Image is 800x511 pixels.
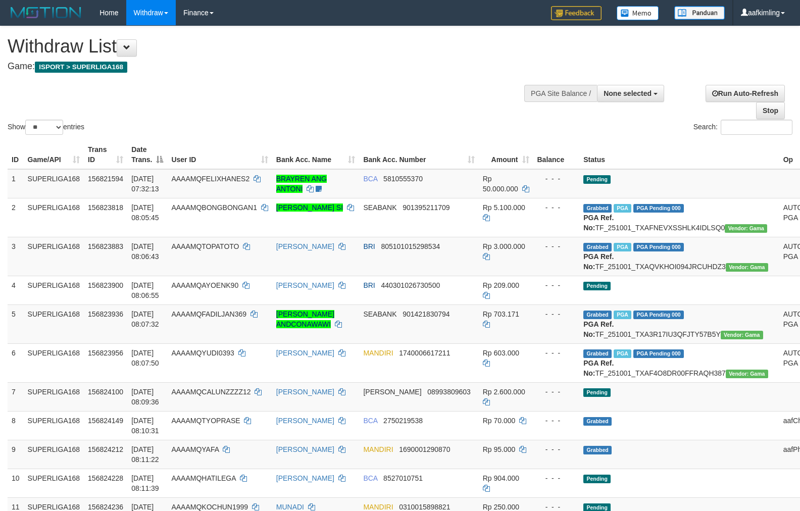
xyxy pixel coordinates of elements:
[24,169,84,198] td: SUPERLIGA168
[614,349,631,358] span: Marked by aafchoeunmanni
[276,175,327,193] a: BRAYREN ANG ANTONI
[583,204,612,213] span: Grabbed
[726,263,768,272] span: Vendor URL: https://trx31.1velocity.biz
[579,140,779,169] th: Status
[483,388,525,396] span: Rp 2.600.000
[25,120,63,135] select: Showentries
[276,349,334,357] a: [PERSON_NAME]
[399,349,450,357] span: Copy 1740006617211 to clipboard
[383,175,423,183] span: Copy 5810555370 to clipboard
[359,140,478,169] th: Bank Acc. Number: activate to sort column ascending
[483,503,519,511] span: Rp 250.000
[24,237,84,276] td: SUPERLIGA168
[537,416,576,426] div: - - -
[537,387,576,397] div: - - -
[726,370,768,378] span: Vendor URL: https://trx31.1velocity.biz
[8,304,24,343] td: 5
[524,85,597,102] div: PGA Site Balance /
[674,6,725,20] img: panduan.png
[633,243,684,251] span: PGA Pending
[583,349,612,358] span: Grabbed
[583,175,611,184] span: Pending
[276,281,334,289] a: [PERSON_NAME]
[533,140,580,169] th: Balance
[483,417,516,425] span: Rp 70.000
[363,242,375,250] span: BRI
[483,474,519,482] span: Rp 904.000
[381,281,440,289] span: Copy 440301026730500 to clipboard
[363,175,377,183] span: BCA
[583,417,612,426] span: Grabbed
[131,349,159,367] span: [DATE] 08:07:50
[171,242,239,250] span: AAAAMQTOPATOTO
[88,445,123,453] span: 156824212
[88,310,123,318] span: 156823936
[537,202,576,213] div: - - -
[483,310,519,318] span: Rp 703.171
[167,140,272,169] th: User ID: activate to sort column ascending
[131,474,159,492] span: [DATE] 08:11:39
[583,320,614,338] b: PGA Ref. No:
[725,224,767,233] span: Vendor URL: https://trx31.1velocity.biz
[633,204,684,213] span: PGA Pending
[383,474,423,482] span: Copy 8527010751 to clipboard
[693,120,792,135] label: Search:
[8,440,24,469] td: 9
[24,343,84,382] td: SUPERLIGA168
[8,276,24,304] td: 4
[583,311,612,319] span: Grabbed
[617,6,659,20] img: Button%20Memo.svg
[8,169,24,198] td: 1
[276,445,334,453] a: [PERSON_NAME]
[579,343,779,382] td: TF_251001_TXAF4O8DR00FFRAQH387
[8,140,24,169] th: ID
[579,198,779,237] td: TF_251001_TXAFNEVXSSHLK4IDLSQ0
[88,349,123,357] span: 156823956
[483,349,519,357] span: Rp 603.000
[537,174,576,184] div: - - -
[88,203,123,212] span: 156823818
[537,309,576,319] div: - - -
[614,204,631,213] span: Marked by aafromsomean
[24,198,84,237] td: SUPERLIGA168
[171,445,219,453] span: AAAAMQYAFA
[171,203,257,212] span: AAAAMQBONGBONGAN1
[756,102,785,119] a: Stop
[8,469,24,497] td: 10
[171,310,246,318] span: AAAAMQFADILJAN369
[276,503,304,511] a: MUNADI
[363,203,396,212] span: SEABANK
[84,140,127,169] th: Trans ID: activate to sort column ascending
[131,417,159,435] span: [DATE] 08:10:31
[24,276,84,304] td: SUPERLIGA168
[131,242,159,261] span: [DATE] 08:06:43
[633,311,684,319] span: PGA Pending
[363,417,377,425] span: BCA
[597,85,664,102] button: None selected
[88,388,123,396] span: 156824100
[88,175,123,183] span: 156821594
[171,175,249,183] span: AAAAMQFELIXHANES2
[614,243,631,251] span: Marked by aafromsomean
[171,503,248,511] span: AAAAMQKOCHUN1999
[363,388,421,396] span: [PERSON_NAME]
[483,203,525,212] span: Rp 5.100.000
[604,89,652,97] span: None selected
[537,444,576,454] div: - - -
[35,62,127,73] span: ISPORT > SUPERLIGA168
[483,281,519,289] span: Rp 209.000
[479,140,533,169] th: Amount: activate to sort column ascending
[583,252,614,271] b: PGA Ref. No:
[8,198,24,237] td: 2
[24,411,84,440] td: SUPERLIGA168
[88,281,123,289] span: 156823900
[276,388,334,396] a: [PERSON_NAME]
[24,382,84,411] td: SUPERLIGA168
[171,417,240,425] span: AAAAMQTYOPRASE
[171,349,234,357] span: AAAAMQYUDI0393
[127,140,167,169] th: Date Trans.: activate to sort column descending
[579,304,779,343] td: TF_251001_TXA3R17IU3QFJTY57B5Y
[131,175,159,193] span: [DATE] 07:32:13
[363,503,393,511] span: MANDIRI
[88,417,123,425] span: 156824149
